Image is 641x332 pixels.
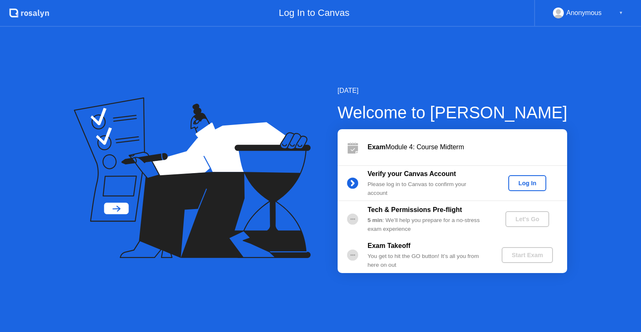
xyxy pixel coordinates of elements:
div: You get to hit the GO button! It’s all you from here on out [368,252,488,269]
div: Module 4: Course Midterm [368,142,567,152]
div: ▼ [619,8,623,18]
b: Verify your Canvas Account [368,170,456,177]
button: Log In [508,175,546,191]
b: Exam Takeoff [368,242,411,249]
div: Please log in to Canvas to confirm your account [368,180,488,197]
button: Let's Go [505,211,549,227]
button: Start Exam [502,247,553,263]
div: Let's Go [509,216,546,222]
div: Welcome to [PERSON_NAME] [338,100,568,125]
b: Tech & Permissions Pre-flight [368,206,462,213]
b: 5 min [368,217,383,223]
div: : We’ll help you prepare for a no-stress exam experience [368,216,488,233]
div: Log In [512,180,543,186]
div: Start Exam [505,252,550,258]
div: [DATE] [338,86,568,96]
b: Exam [368,143,386,151]
div: Anonymous [566,8,602,18]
